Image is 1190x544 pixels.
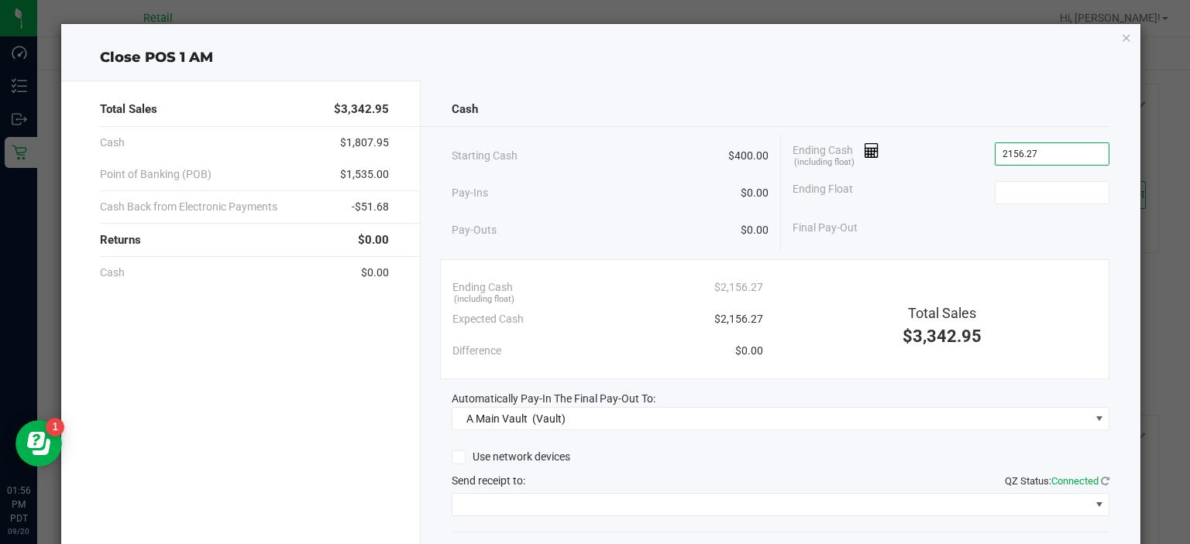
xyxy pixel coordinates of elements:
span: Expected Cash [452,311,524,327]
span: $400.00 [728,148,769,164]
span: Final Pay-Out [793,220,858,236]
span: $3,342.95 [334,101,389,118]
span: Pay-Ins [452,185,488,201]
span: (including float) [794,156,855,169]
span: Ending Cash [793,142,879,166]
span: Cash [100,135,125,151]
span: $0.00 [735,343,763,359]
span: -$51.68 [352,199,389,215]
span: Cash [452,101,478,118]
span: Cash Back from Electronic Payments [100,199,277,215]
span: (Vault) [532,412,566,425]
span: Ending Float [793,181,853,204]
span: Starting Cash [452,148,518,164]
iframe: Resource center unread badge [46,418,64,436]
div: Close POS 1 AM [61,47,1141,68]
span: Total Sales [100,101,157,118]
span: Send receipt to: [452,474,525,487]
span: Cash [100,265,125,281]
span: Ending Cash [452,279,513,296]
span: $2,156.27 [714,311,763,327]
span: $0.00 [361,265,389,281]
span: $3,342.95 [903,327,982,346]
iframe: Resource center [15,420,62,467]
span: Total Sales [908,305,976,321]
span: Point of Banking (POB) [100,166,212,183]
span: $0.00 [358,231,389,249]
span: A Main Vault [466,412,528,425]
span: $1,535.00 [340,166,389,183]
div: Returns [100,224,390,257]
span: Pay-Outs [452,222,497,238]
span: Connected [1051,475,1099,487]
span: $1,807.95 [340,135,389,151]
span: QZ Status: [1005,475,1109,487]
span: Difference [452,343,501,359]
label: Use network devices [452,449,570,465]
span: $2,156.27 [714,279,763,296]
span: Automatically Pay-In The Final Pay-Out To: [452,392,655,405]
span: $0.00 [741,185,769,201]
span: (including float) [454,293,514,306]
span: $0.00 [741,222,769,238]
